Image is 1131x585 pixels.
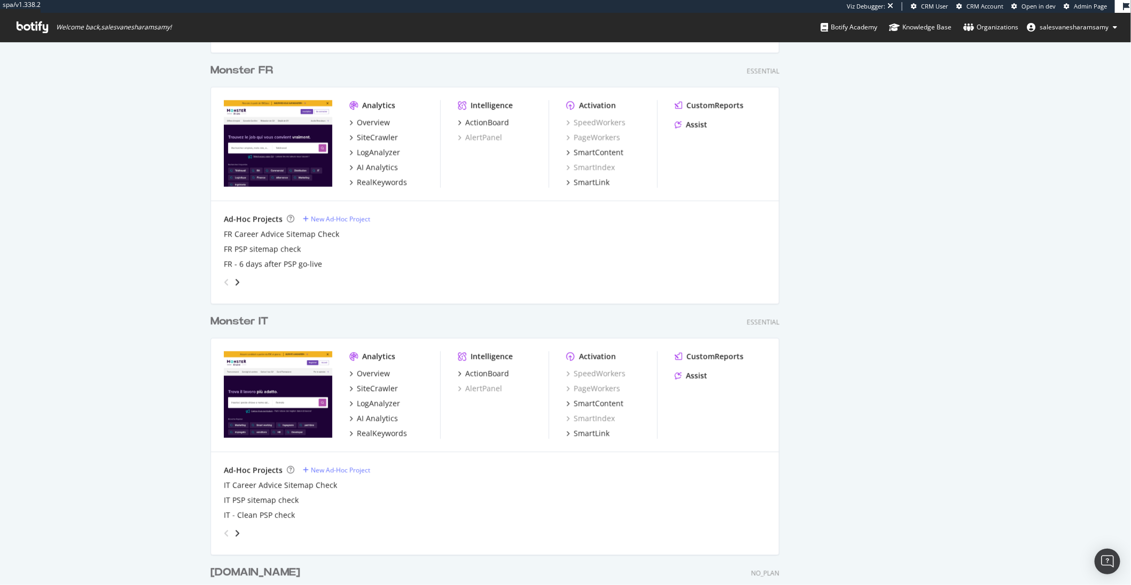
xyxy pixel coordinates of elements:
[686,119,707,130] div: Assist
[574,428,610,439] div: SmartLink
[224,259,322,269] a: FR - 6 days after PSP go-live
[349,413,398,424] a: AI Analytics
[579,100,616,111] div: Activation
[889,22,951,33] div: Knowledge Base
[675,100,744,111] a: CustomReports
[224,510,295,520] a: IT - Clean PSP check
[1074,2,1107,10] span: Admin Page
[751,568,779,578] div: NO_PLAN
[675,370,707,381] a: Assist
[220,274,233,291] div: angle-left
[357,177,407,188] div: RealKeywords
[233,277,241,287] div: angle-right
[357,383,398,394] div: SiteCrawler
[747,66,779,75] div: Essential
[579,351,616,362] div: Activation
[966,2,1003,10] span: CRM Account
[465,368,509,379] div: ActionBoard
[566,368,626,379] a: SpeedWorkers
[566,132,620,143] a: PageWorkers
[747,317,779,326] div: Essential
[566,177,610,188] a: SmartLink
[349,147,400,158] a: LogAnalyzer
[465,117,509,128] div: ActionBoard
[303,465,370,474] a: New Ad-Hoc Project
[349,162,398,173] a: AI Analytics
[574,398,623,409] div: SmartContent
[963,13,1018,42] a: Organizations
[224,100,332,186] img: www.monster.fr
[311,214,370,223] div: New Ad-Hoc Project
[921,2,948,10] span: CRM User
[349,383,398,394] a: SiteCrawler
[956,2,1003,11] a: CRM Account
[1021,2,1056,10] span: Open in dev
[210,63,277,78] a: Monster FR
[303,214,370,223] a: New Ad-Hoc Project
[566,398,623,409] a: SmartContent
[220,525,233,542] div: angle-left
[574,177,610,188] div: SmartLink
[566,162,615,173] a: SmartIndex
[349,368,390,379] a: Overview
[566,383,620,394] a: PageWorkers
[458,368,509,379] a: ActionBoard
[471,100,513,111] div: Intelligence
[224,244,301,254] a: FR PSP sitemap check
[566,428,610,439] a: SmartLink
[224,229,339,239] div: FR Career Advice Sitemap Check
[458,117,509,128] a: ActionBoard
[1040,22,1109,32] span: salesvanesharamsamy
[56,23,171,32] span: Welcome back, salesvanesharamsamy !
[357,162,398,173] div: AI Analytics
[210,565,300,580] div: [DOMAIN_NAME]
[889,13,951,42] a: Knowledge Base
[233,528,241,539] div: angle-right
[210,314,268,329] div: Monster IT
[1018,19,1126,36] button: salesvanesharamsamy
[566,147,623,158] a: SmartContent
[471,351,513,362] div: Intelligence
[458,132,502,143] a: AlertPanel
[357,368,390,379] div: Overview
[210,314,272,329] a: Monster IT
[224,480,337,490] a: IT Career Advice Sitemap Check
[566,413,615,424] a: SmartIndex
[349,177,407,188] a: RealKeywords
[349,117,390,128] a: Overview
[574,147,623,158] div: SmartContent
[458,383,502,394] a: AlertPanel
[847,2,885,11] div: Viz Debugger:
[1064,2,1107,11] a: Admin Page
[566,117,626,128] a: SpeedWorkers
[821,13,877,42] a: Botify Academy
[357,413,398,424] div: AI Analytics
[687,100,744,111] div: CustomReports
[357,398,400,409] div: LogAnalyzer
[357,132,398,143] div: SiteCrawler
[349,428,407,439] a: RealKeywords
[224,214,283,224] div: Ad-Hoc Projects
[311,465,370,474] div: New Ad-Hoc Project
[686,370,707,381] div: Assist
[963,22,1018,33] div: Organizations
[224,351,332,438] img: www.monster.it
[349,398,400,409] a: LogAnalyzer
[357,147,400,158] div: LogAnalyzer
[224,495,299,505] a: IT PSP sitemap check
[1095,549,1120,574] div: Open Intercom Messenger
[911,2,948,11] a: CRM User
[687,351,744,362] div: CustomReports
[362,351,395,362] div: Analytics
